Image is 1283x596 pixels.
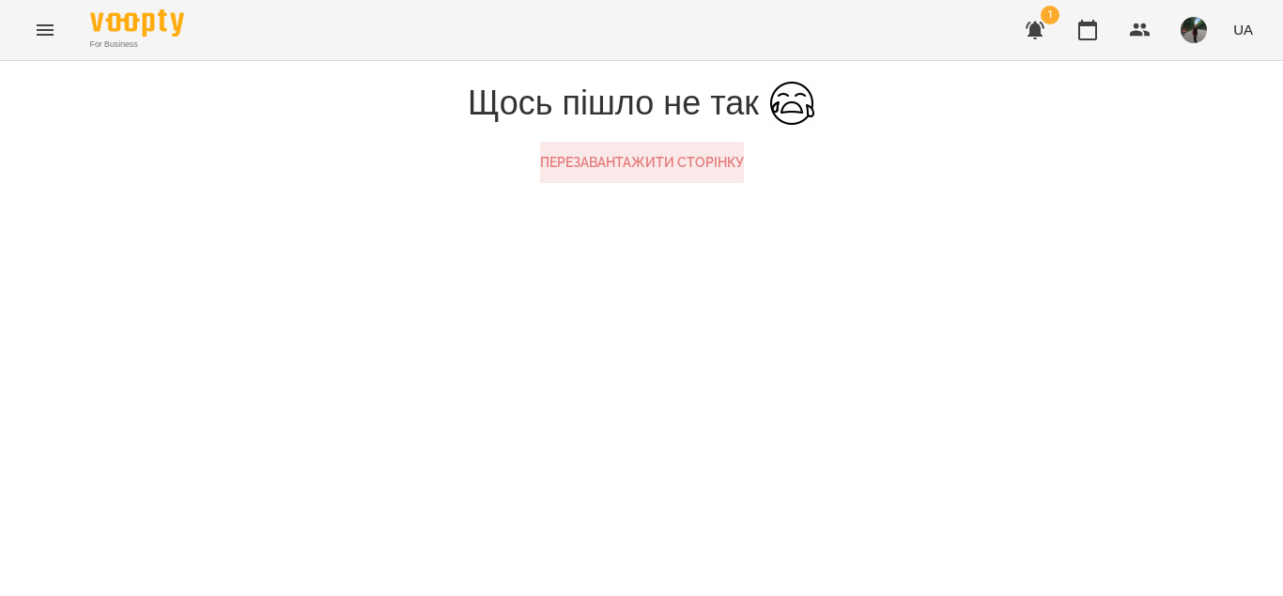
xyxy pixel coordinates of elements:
button: Перезавантажити сторінку [540,142,744,183]
button: UA [1226,12,1260,47]
button: Menu [23,8,68,53]
span: For Business [90,38,184,51]
h1: Щось пішло не так [468,84,759,122]
img: Voopty Logo [90,9,184,37]
span: 1 [1041,6,1059,24]
span: UA [1233,20,1253,39]
img: :( [768,80,815,127]
img: a4a81a33a2edcf2d52ae485f96d35f02.jpg [1181,17,1207,43]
